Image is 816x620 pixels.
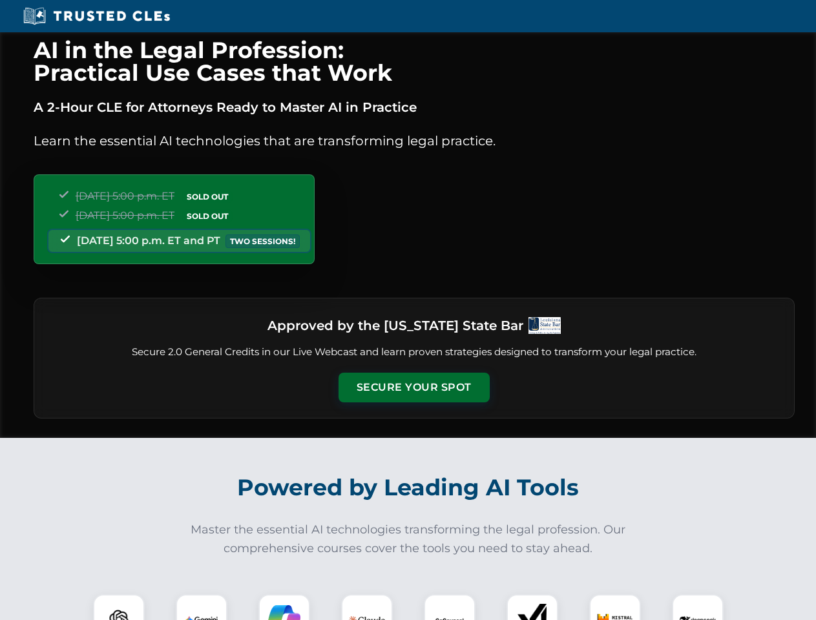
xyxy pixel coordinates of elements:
[182,209,233,223] span: SOLD OUT
[19,6,174,26] img: Trusted CLEs
[34,39,795,84] h1: AI in the Legal Profession: Practical Use Cases that Work
[182,521,634,558] p: Master the essential AI technologies transforming the legal profession. Our comprehensive courses...
[34,97,795,118] p: A 2-Hour CLE for Attorneys Ready to Master AI in Practice
[34,130,795,151] p: Learn the essential AI technologies that are transforming legal practice.
[528,317,561,334] img: Logo
[339,373,490,402] button: Secure Your Spot
[50,345,779,360] p: Secure 2.0 General Credits in our Live Webcast and learn proven strategies designed to transform ...
[182,190,233,203] span: SOLD OUT
[50,465,766,510] h2: Powered by Leading AI Tools
[76,190,174,202] span: [DATE] 5:00 p.m. ET
[267,314,523,337] h3: Approved by the [US_STATE] State Bar
[76,209,174,222] span: [DATE] 5:00 p.m. ET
